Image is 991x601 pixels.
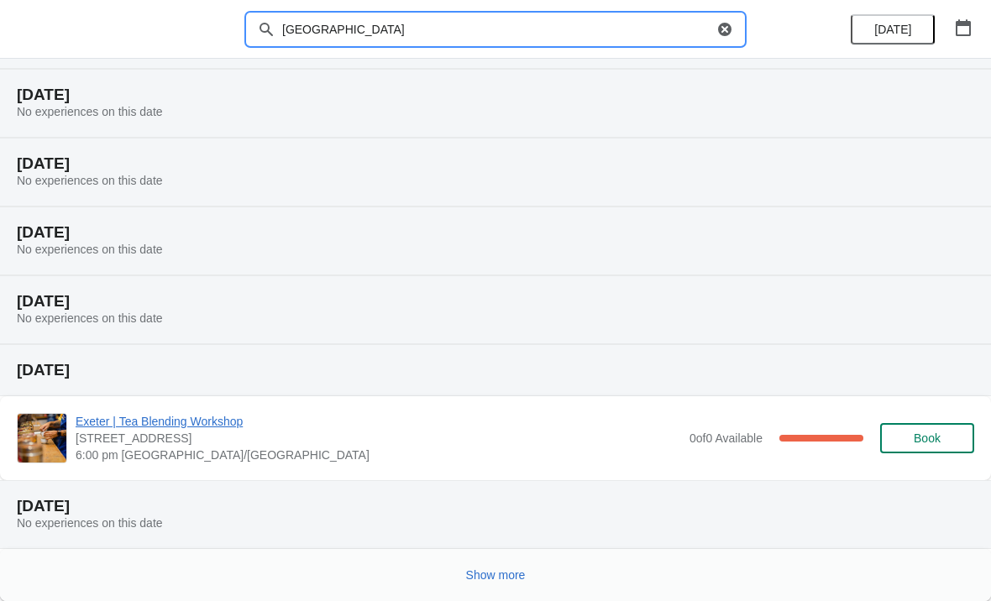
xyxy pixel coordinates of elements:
span: [DATE] [874,23,911,36]
button: Clear [716,21,733,38]
button: Book [880,423,974,453]
span: Book [914,431,941,445]
h2: [DATE] [17,293,974,310]
h2: [DATE] [17,362,974,379]
h2: [DATE] [17,224,974,241]
button: Show more [459,560,532,590]
span: Exeter | Tea Blending Workshop [76,413,681,430]
img: Exeter | Tea Blending Workshop | 46 High Street, Exeter, EX4 3DJ | 6:00 pm Europe/London [18,414,66,463]
h2: [DATE] [17,155,974,172]
span: 6:00 pm [GEOGRAPHIC_DATA]/[GEOGRAPHIC_DATA] [76,447,681,463]
input: Search [281,14,713,44]
span: No experiences on this date [17,243,163,256]
h2: [DATE] [17,498,974,515]
span: No experiences on this date [17,105,163,118]
span: [STREET_ADDRESS] [76,430,681,447]
span: Show more [466,568,526,582]
span: No experiences on this date [17,311,163,325]
span: No experiences on this date [17,516,163,530]
span: 0 of 0 Available [690,431,763,445]
span: No experiences on this date [17,174,163,187]
h2: [DATE] [17,86,974,103]
button: [DATE] [851,14,935,44]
